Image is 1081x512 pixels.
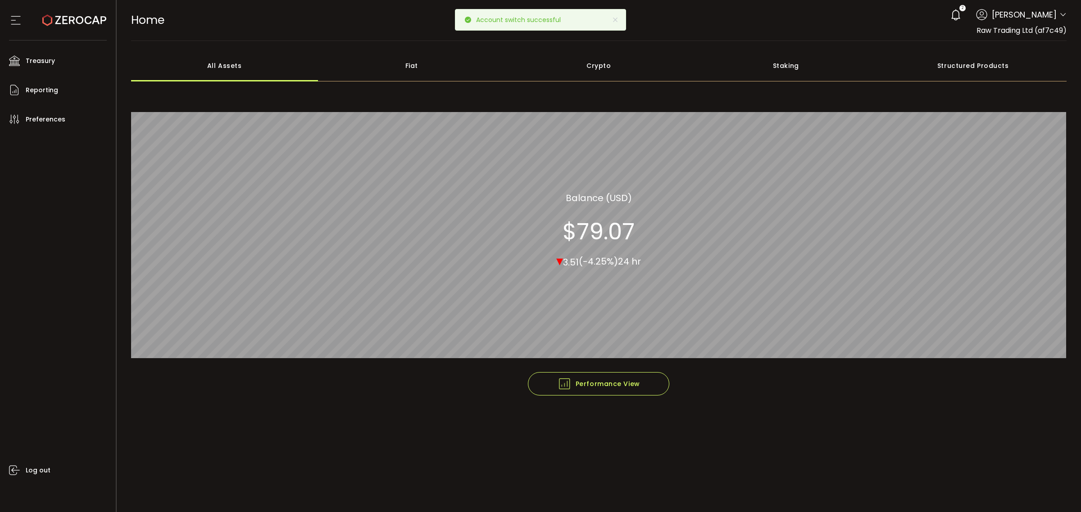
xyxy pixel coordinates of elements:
span: Performance View [558,377,640,391]
p: Account switch successful [476,17,568,23]
span: ▾ [556,251,563,270]
span: 24 hr [618,255,641,268]
span: Home [131,12,164,28]
div: Fiat [318,50,505,81]
span: (-4.25%) [579,255,618,268]
span: Reporting [26,84,58,97]
span: [PERSON_NAME] [992,9,1057,21]
div: Crypto [505,50,693,81]
span: Preferences [26,113,65,126]
section: $79.07 [563,218,635,245]
div: All Assets [131,50,318,81]
span: Treasury [26,54,55,67]
iframe: Chat Widget [1036,469,1081,512]
span: Raw Trading Ltd (af7c49) [977,25,1067,36]
div: Structured Products [880,50,1067,81]
span: Log out [26,464,50,477]
button: Performance View [528,372,669,395]
section: Balance (USD) [566,191,632,204]
span: 2 [962,5,963,11]
div: Staking [692,50,880,81]
span: 3.51 [563,256,579,268]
